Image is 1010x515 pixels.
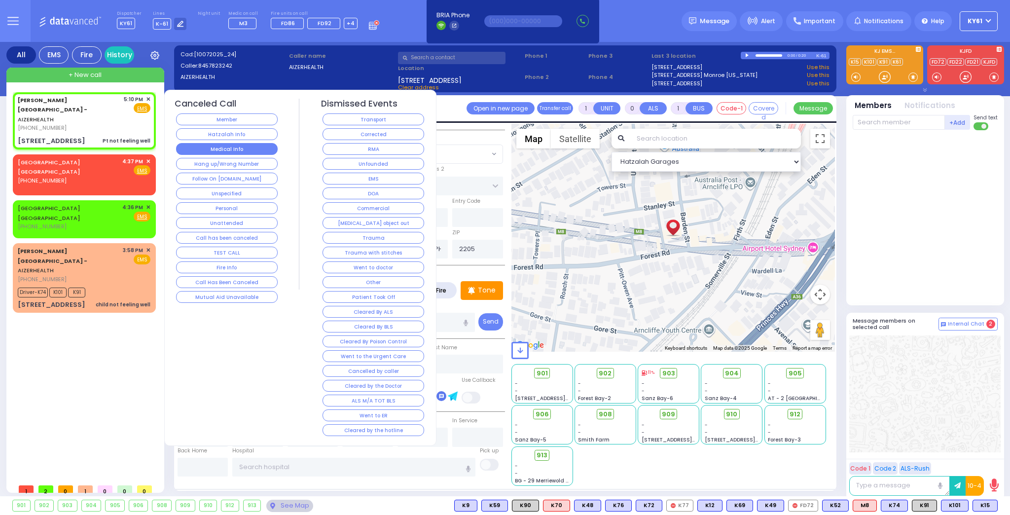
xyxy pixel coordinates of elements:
button: Code 2 [873,462,898,475]
label: Entry Code [452,197,480,205]
button: Map camera controls [810,285,830,304]
button: Hang up/Wrong Number [176,158,278,170]
button: Call Has Been Canceled [176,276,278,288]
span: 903 [662,368,675,378]
label: AIZERHEALTH [289,63,395,72]
u: EMS [137,105,147,112]
span: Important [804,17,835,26]
span: - [705,387,708,395]
a: FD22 [947,58,964,66]
button: Code 1 [849,462,871,475]
label: Use Callback [462,376,496,384]
label: Back Home [178,447,207,455]
span: - [705,380,708,387]
button: ALS M/A TOT BLS [323,395,424,406]
div: 909 [176,500,195,511]
label: KJFD [927,49,1004,56]
span: [PHONE_NUMBER] [18,177,67,184]
label: Fire [428,284,455,296]
button: Message [794,102,833,114]
span: Alert [761,17,775,26]
span: Clear address [398,83,439,91]
div: BLS [881,500,908,512]
button: Cleared By BLS [323,321,424,332]
button: TEST CALL [176,247,278,258]
span: 0 [137,485,152,493]
div: K59 [481,500,508,512]
button: UNIT [593,102,620,114]
div: BLS [822,500,849,512]
span: K101 [49,288,67,297]
span: - [705,421,708,429]
button: Unfounded [323,158,424,170]
span: - [642,421,645,429]
a: [GEOGRAPHIC_DATA] [GEOGRAPHIC_DATA] [18,204,80,222]
u: EMS [137,213,147,221]
span: All areas [398,145,489,163]
label: Cad: [180,50,286,59]
a: Use this [807,79,830,88]
span: Help [931,17,944,26]
div: BLS [481,500,508,512]
div: 903 [58,500,77,511]
button: Went to the Urgent Care [323,350,424,362]
div: K9 [454,500,477,512]
p: Tone [478,285,496,295]
span: ✕ [146,157,150,166]
a: K61 [891,58,903,66]
span: - [515,470,518,477]
span: 8457823242 [198,62,232,70]
label: Lines [153,11,187,17]
span: - [642,380,645,387]
span: [STREET_ADDRESS] [398,75,462,83]
div: BLS [636,500,662,512]
div: K101 [941,500,969,512]
a: Use this [807,63,830,72]
div: K90 [512,500,539,512]
button: Transfer call [537,102,573,114]
button: Corrected [323,128,424,140]
span: 1 [78,485,93,493]
button: DOA [323,187,424,199]
label: Night unit [198,11,220,17]
button: Trauma [323,232,424,244]
span: - [578,380,581,387]
input: (000)000-00000 [484,15,562,27]
span: Message [700,16,729,26]
div: 11% [642,369,654,376]
button: Transport [323,113,424,125]
span: 912 [790,409,800,419]
div: K77 [666,500,693,512]
button: ALS-Rush [899,462,931,475]
button: Unspecified [176,187,278,199]
div: K74 [881,500,908,512]
span: [PHONE_NUMBER] [18,124,67,132]
span: 4:36 PM [122,204,143,211]
span: K-61 [153,18,171,30]
a: K15 [849,58,861,66]
div: K76 [605,500,632,512]
a: KJFD [981,58,997,66]
label: ZIP [452,229,460,237]
div: 0:00 [787,50,796,61]
span: - [642,429,645,436]
div: K-61 [816,52,830,59]
div: 0:20 [798,50,807,61]
div: K48 [574,500,601,512]
span: Forest Bay-2 [578,395,611,402]
h4: Dismissed Events [321,99,397,109]
div: child not feeling well [96,301,150,308]
div: 906 [129,500,148,511]
label: AIZERHEALTH [180,73,286,81]
div: [STREET_ADDRESS] [18,136,85,146]
span: - [515,429,518,436]
button: 10-4 [966,476,984,496]
span: EMS [134,255,150,264]
a: [STREET_ADDRESS] [651,63,702,72]
span: 901 [537,368,548,378]
div: BLS [697,500,722,512]
span: 906 [536,409,549,419]
span: 3:58 PM [123,247,143,254]
div: All [6,46,36,64]
span: Phone 4 [588,73,649,81]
